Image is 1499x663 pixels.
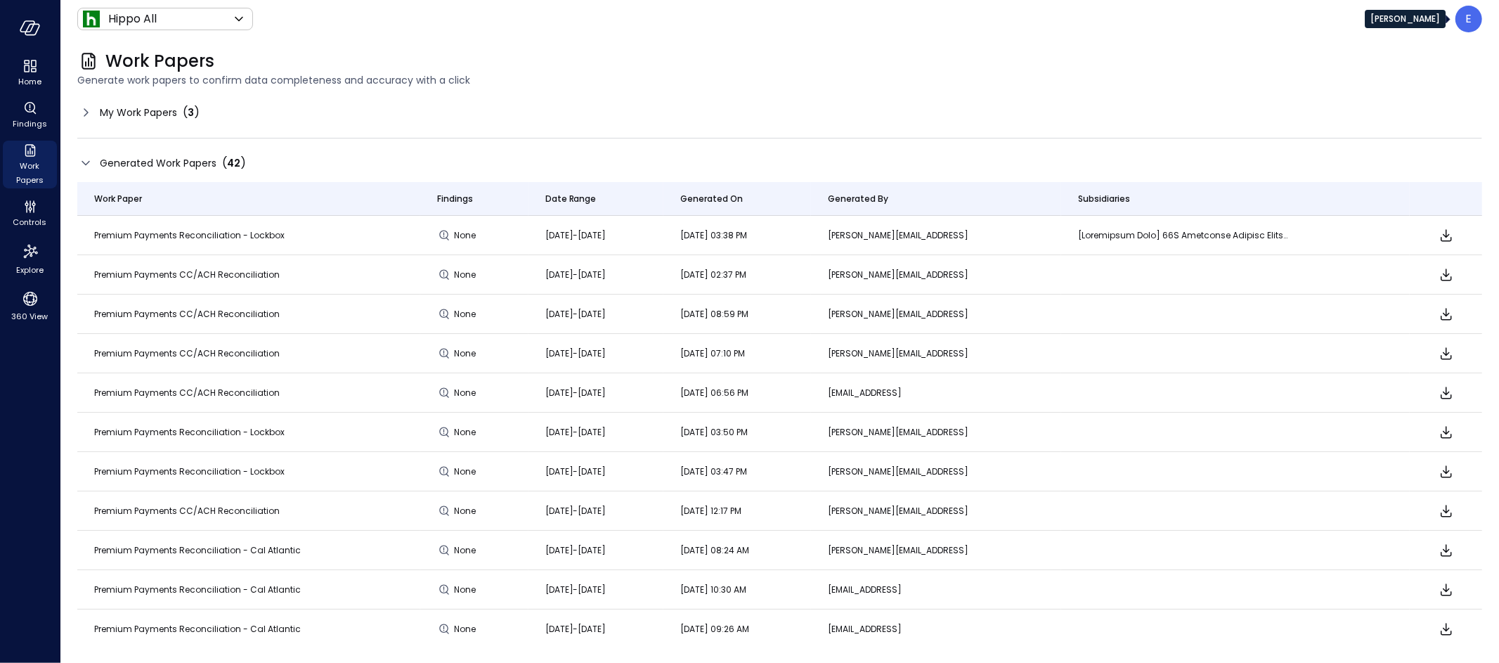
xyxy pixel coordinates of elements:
[828,622,1044,636] p: [EMAIL_ADDRESS]
[188,105,194,120] span: 3
[454,386,479,400] span: None
[3,197,57,231] div: Controls
[545,269,606,281] span: [DATE]-[DATE]
[94,623,301,635] span: Premium Payments Reconciliation - Cal Atlantic
[545,308,606,320] span: [DATE]-[DATE]
[454,583,479,597] span: None
[680,192,743,206] span: Generated On
[83,11,100,27] img: Icon
[3,56,57,90] div: Home
[680,426,748,438] span: [DATE] 03:50 PM
[1438,227,1455,244] span: Download
[1466,11,1472,27] p: E
[680,544,749,556] span: [DATE] 08:24 AM
[545,584,606,596] span: [DATE]-[DATE]
[183,104,200,121] div: ( )
[454,268,479,282] span: None
[1438,463,1455,480] span: Download
[94,192,142,206] span: Work Paper
[828,268,1044,282] p: [PERSON_NAME][EMAIL_ADDRESS]
[545,623,606,635] span: [DATE]-[DATE]
[94,269,280,281] span: Premium Payments CC/ACH Reconciliation
[1438,266,1455,283] span: Download
[18,75,41,89] span: Home
[222,155,246,172] div: ( )
[1365,10,1446,28] div: [PERSON_NAME]
[94,308,280,320] span: Premium Payments CC/ACH Reconciliation
[828,228,1044,243] p: [PERSON_NAME][EMAIL_ADDRESS]
[94,584,301,596] span: Premium Payments Reconciliation - Cal Atlantic
[680,229,747,241] span: [DATE] 03:38 PM
[3,98,57,132] div: Findings
[94,347,280,359] span: Premium Payments CC/ACH Reconciliation
[1455,6,1482,32] div: Eleanor Yehudai
[100,155,216,171] span: Generated Work Papers
[454,228,479,243] span: None
[227,156,240,170] span: 42
[1438,621,1455,638] span: Download
[454,465,479,479] span: None
[545,229,606,241] span: [DATE]-[DATE]
[1438,542,1455,559] span: Download
[454,622,479,636] span: None
[680,387,748,399] span: [DATE] 06:56 PM
[1438,385,1455,401] span: Download
[1078,228,1289,243] p: [Historical Data] 10C Sojourner Holding Company, [Historical Data] Elimination, [Historical Data]...
[828,425,1044,439] p: [PERSON_NAME][EMAIL_ADDRESS]
[828,307,1044,321] p: [PERSON_NAME][EMAIL_ADDRESS]
[454,307,479,321] span: None
[94,505,280,517] span: Premium Payments CC/ACH Reconciliation
[545,347,606,359] span: [DATE]-[DATE]
[828,192,888,206] span: Generated By
[454,347,479,361] span: None
[1438,424,1455,441] span: Download
[108,11,157,27] p: Hippo All
[94,465,285,477] span: Premium Payments Reconciliation - Lockbox
[12,309,48,323] span: 360 View
[680,465,747,477] span: [DATE] 03:47 PM
[680,505,741,517] span: [DATE] 12:17 PM
[545,544,606,556] span: [DATE]-[DATE]
[828,465,1044,479] p: [PERSON_NAME][EMAIL_ADDRESS]
[94,229,285,241] span: Premium Payments Reconciliation - Lockbox
[1438,581,1455,598] span: Download
[828,583,1044,597] p: [EMAIL_ADDRESS]
[3,287,57,325] div: 360 View
[8,159,51,187] span: Work Papers
[680,308,748,320] span: [DATE] 08:59 PM
[680,584,746,596] span: [DATE] 10:30 AM
[454,504,479,518] span: None
[1078,192,1130,206] span: Subsidiaries
[437,192,473,206] span: Findings
[680,269,746,281] span: [DATE] 02:37 PM
[545,465,606,477] span: [DATE]-[DATE]
[545,426,606,438] span: [DATE]-[DATE]
[680,347,745,359] span: [DATE] 07:10 PM
[13,215,47,229] span: Controls
[105,50,214,72] span: Work Papers
[545,387,606,399] span: [DATE]-[DATE]
[94,544,301,556] span: Premium Payments Reconciliation - Cal Atlantic
[828,386,1044,400] p: [EMAIL_ADDRESS]
[828,347,1044,361] p: [PERSON_NAME][EMAIL_ADDRESS]
[545,505,606,517] span: [DATE]-[DATE]
[1438,306,1455,323] span: Download
[16,263,44,277] span: Explore
[680,623,749,635] span: [DATE] 09:26 AM
[828,543,1044,558] p: [PERSON_NAME][EMAIL_ADDRESS]
[100,105,177,120] span: My Work Papers
[3,141,57,188] div: Work Papers
[94,387,280,399] span: Premium Payments CC/ACH Reconciliation
[545,192,597,206] span: Date Range
[1438,345,1455,362] span: Download
[1438,503,1455,520] span: Download
[3,239,57,278] div: Explore
[77,72,1482,88] span: Generate work papers to confirm data completeness and accuracy with a click
[94,426,285,438] span: Premium Payments Reconciliation - Lockbox
[828,504,1044,518] p: [PERSON_NAME][EMAIL_ADDRESS]
[454,425,479,439] span: None
[454,543,479,558] span: None
[13,117,47,131] span: Findings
